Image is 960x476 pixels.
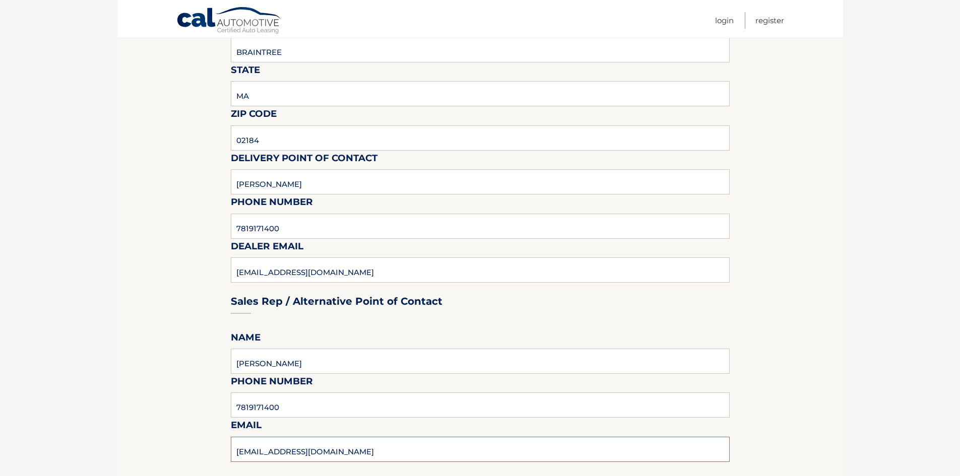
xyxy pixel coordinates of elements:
[231,62,260,81] label: State
[231,194,313,213] label: Phone Number
[231,151,377,169] label: Delivery Point of Contact
[231,239,303,257] label: Dealer Email
[176,7,282,36] a: Cal Automotive
[231,106,277,125] label: Zip Code
[231,295,442,308] h3: Sales Rep / Alternative Point of Contact
[755,12,784,29] a: Register
[231,330,261,349] label: Name
[231,374,313,392] label: Phone Number
[231,418,262,436] label: Email
[715,12,734,29] a: Login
